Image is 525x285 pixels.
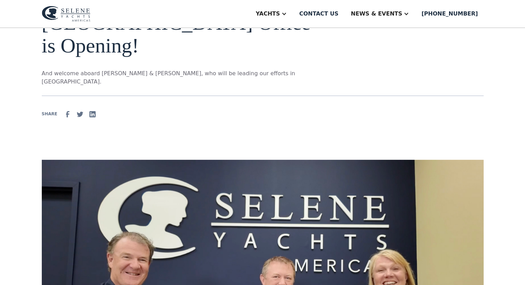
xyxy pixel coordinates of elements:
[351,10,402,18] div: News & EVENTS
[42,111,57,117] div: SHARE
[42,69,329,86] p: And welcome aboard [PERSON_NAME] & [PERSON_NAME], who will be leading our efforts in [GEOGRAPHIC_...
[42,6,90,22] img: logo
[64,110,72,118] img: facebook
[421,10,478,18] div: [PHONE_NUMBER]
[88,110,97,118] img: Linkedin
[299,10,339,18] div: Contact us
[76,110,84,118] img: Twitter
[256,10,280,18] div: Yachts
